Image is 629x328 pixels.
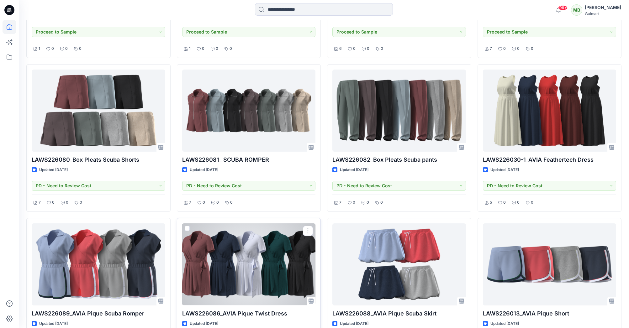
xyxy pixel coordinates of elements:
[381,45,383,52] p: 0
[332,309,466,318] p: LAWS226088_AVIA Pique Scuba Skirt
[353,199,355,206] p: 0
[585,4,621,11] div: [PERSON_NAME]
[483,309,616,318] p: LAWS226013_AVIA Pique Short
[65,45,68,52] p: 0
[32,155,165,164] p: LAWS226080_Box Pleats Scuba Shorts
[182,223,316,305] a: LAWS226086_AVIA Pique Twist Dress
[340,320,368,327] p: Updated [DATE]
[216,45,218,52] p: 0
[367,45,369,52] p: 0
[585,11,621,16] div: Walmart
[80,199,82,206] p: 0
[332,223,466,305] a: LAWS226088_AVIA Pique Scuba Skirt
[483,70,616,152] a: LAWS226030-1_AVIA Feathertech Dress
[353,45,356,52] p: 0
[517,45,520,52] p: 0
[190,320,218,327] p: Updated [DATE]
[490,167,519,173] p: Updated [DATE]
[203,199,205,206] p: 0
[490,199,492,206] p: 5
[182,70,316,152] a: LAWS226081_ SCUBA ROMPER
[483,223,616,305] a: LAWS226013_AVIA Pique Short
[380,199,383,206] p: 0
[216,199,219,206] p: 0
[339,199,341,206] p: 7
[332,70,466,152] a: LAWS226082_Box Pleats Scuba pants
[367,199,369,206] p: 0
[558,5,568,10] span: 99+
[483,155,616,164] p: LAWS226030-1_AVIA Feathertech Dress
[517,199,520,206] p: 0
[230,45,232,52] p: 0
[32,70,165,152] a: LAWS226080_Box Pleats Scuba Shorts
[490,320,519,327] p: Updated [DATE]
[32,309,165,318] p: LAWS226089_AVIA Pique Scuba Romper
[52,199,55,206] p: 0
[79,45,82,52] p: 0
[51,45,54,52] p: 0
[32,223,165,305] a: LAWS226089_AVIA Pique Scuba Romper
[39,167,68,173] p: Updated [DATE]
[66,199,68,206] p: 0
[332,155,466,164] p: LAWS226082_Box Pleats Scuba pants
[531,199,533,206] p: 0
[503,199,506,206] p: 0
[531,45,533,52] p: 0
[202,45,204,52] p: 0
[230,199,233,206] p: 0
[339,45,342,52] p: 6
[503,45,506,52] p: 0
[39,320,68,327] p: Updated [DATE]
[189,45,191,52] p: 1
[340,167,368,173] p: Updated [DATE]
[182,155,316,164] p: LAWS226081_ SCUBA ROMPER
[571,4,582,16] div: MB
[490,45,492,52] p: 7
[39,45,40,52] p: 1
[190,167,218,173] p: Updated [DATE]
[189,199,191,206] p: 7
[182,309,316,318] p: LAWS226086_AVIA Pique Twist Dress
[39,199,41,206] p: 7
